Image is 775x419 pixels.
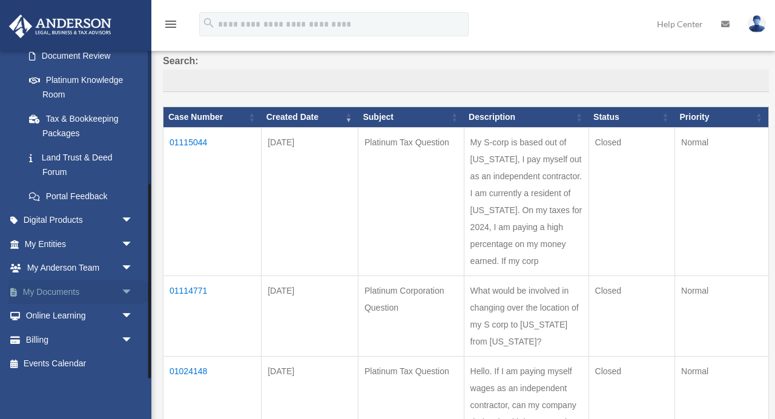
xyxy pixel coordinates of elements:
span: arrow_drop_down [121,328,145,352]
a: Portal Feedback [17,184,145,208]
i: search [202,16,216,30]
a: My Anderson Teamarrow_drop_down [8,256,151,280]
img: User Pic [748,15,766,33]
a: Land Trust & Deed Forum [17,145,145,184]
td: My S-corp is based out of [US_STATE], I pay myself out as an independent contractor. I am current... [464,127,589,275]
a: Billingarrow_drop_down [8,328,151,352]
th: Status: activate to sort column ascending [589,107,674,128]
td: Platinum Corporation Question [358,275,464,356]
a: Online Learningarrow_drop_down [8,304,151,328]
span: arrow_drop_down [121,256,145,281]
td: Closed [589,275,674,356]
i: menu [163,17,178,31]
td: [DATE] [262,127,358,275]
input: Search: [163,70,769,93]
a: Events Calendar [8,352,151,376]
a: My Entitiesarrow_drop_down [8,232,151,256]
th: Subject: activate to sort column ascending [358,107,464,128]
td: 01115044 [163,127,262,275]
span: arrow_drop_down [121,232,145,257]
td: [DATE] [262,275,358,356]
td: What would be involved in changing over the location of my S corp to [US_STATE] from [US_STATE]? [464,275,589,356]
span: arrow_drop_down [121,208,145,233]
th: Case Number: activate to sort column ascending [163,107,262,128]
span: arrow_drop_down [121,304,145,329]
a: Document Review [17,44,145,68]
td: Normal [675,127,769,275]
img: Anderson Advisors Platinum Portal [5,15,115,38]
td: Closed [589,127,674,275]
label: Search: [163,53,769,93]
a: Tax & Bookkeeping Packages [17,107,145,145]
th: Created Date: activate to sort column ascending [262,107,358,128]
td: Platinum Tax Question [358,127,464,275]
td: 01114771 [163,275,262,356]
a: Digital Productsarrow_drop_down [8,208,151,233]
a: My Documentsarrow_drop_down [8,280,151,304]
th: Description: activate to sort column ascending [464,107,589,128]
span: arrow_drop_down [121,280,145,305]
th: Priority: activate to sort column ascending [675,107,769,128]
a: Platinum Knowledge Room [17,68,145,107]
td: Normal [675,275,769,356]
a: menu [163,21,178,31]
